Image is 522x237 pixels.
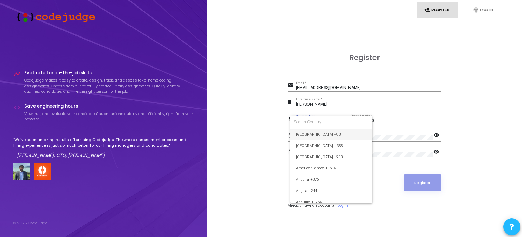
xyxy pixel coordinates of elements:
[296,163,367,174] span: AmericanSamoa +1684
[296,185,367,196] span: Angola +244
[296,129,367,140] span: [GEOGRAPHIC_DATA] +93
[296,140,367,151] span: [GEOGRAPHIC_DATA] +355
[294,119,369,125] input: Search Country...
[296,196,367,208] span: Anguilla +1264
[296,174,367,185] span: Andorra +376
[296,151,367,163] span: [GEOGRAPHIC_DATA] +213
